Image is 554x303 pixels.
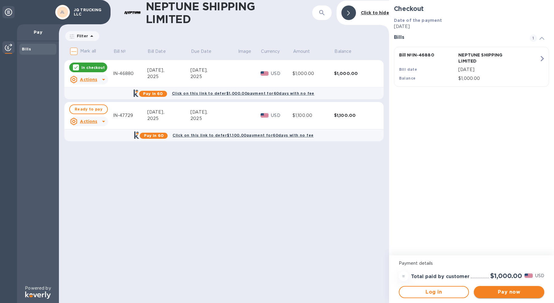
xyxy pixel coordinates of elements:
span: Balance [334,48,359,55]
div: 2025 [190,73,238,80]
button: Log in [399,286,469,298]
button: Ready to pay [69,104,108,114]
div: [DATE], [147,109,190,115]
p: [DATE] [394,23,549,30]
div: 2025 [147,73,190,80]
b: Date of the payment [394,18,442,23]
p: Filter [74,33,88,39]
p: USD [271,70,292,77]
div: IN-47729 [113,112,147,119]
h3: Total paid by customer [411,274,470,280]
span: Ready to pay [75,106,102,113]
div: $1,000.00 [334,70,376,77]
img: USD [261,113,269,117]
p: Mark all [80,48,96,54]
p: Image [238,48,251,55]
p: USD [271,112,292,119]
p: Currency [261,48,280,55]
b: Balance [399,76,416,80]
b: Pay in 60 [144,133,164,138]
div: IN-46880 [113,70,147,77]
p: Amount [293,48,310,55]
p: JQ TRUCKING LLC [74,8,104,16]
div: [DATE], [147,67,190,73]
u: Actions [80,77,97,82]
b: Click on this link to defer $1,000.00 payment for 60 days with no fee [172,91,314,96]
h3: Bills [394,35,522,40]
p: USD [535,273,544,279]
span: 1 [530,35,537,42]
p: Payment details [399,260,544,267]
h2: $1,000.00 [490,272,522,280]
div: [DATE], [190,67,238,73]
p: In checkout [81,65,105,70]
p: $1,000.00 [458,75,539,82]
u: Actions [80,119,97,124]
button: Bill №IN-46880NEPTUNE SHIPPING LIMITEDBill date[DATE]Balance$1,000.00 [394,47,549,87]
span: Pay now [479,288,539,296]
b: Click on this link to defer $1,100.00 payment for 60 days with no fee [173,133,313,138]
b: Bill date [399,67,417,72]
b: JL [60,10,65,14]
b: Click to hide [361,10,389,15]
b: Pay in 60 [143,91,163,96]
p: Pay [22,29,54,35]
button: Pay now [474,286,544,298]
div: 2025 [147,115,190,122]
p: Bill № IN-46880 [399,52,456,58]
div: $1,100.00 [292,112,334,119]
p: NEPTUNE SHIPPING LIMITED [458,52,515,64]
b: Bills [22,47,31,51]
span: Bill № [114,48,134,55]
span: Log in [404,288,464,296]
div: = [399,271,409,281]
p: Bill № [114,48,126,55]
p: Powered by [25,285,51,291]
div: 2025 [190,115,238,122]
div: $1,100.00 [334,112,376,118]
p: Balance [334,48,351,55]
div: $1,000.00 [292,70,334,77]
span: Due Date [191,48,219,55]
p: Due Date [191,48,211,55]
h2: Checkout [394,5,549,12]
div: [DATE], [190,109,238,115]
img: USD [261,71,269,76]
span: Amount [293,48,318,55]
span: Bill Date [148,48,173,55]
p: Bill Date [148,48,166,55]
p: [DATE] [458,66,539,73]
img: Logo [25,291,51,299]
img: USD [525,274,533,278]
